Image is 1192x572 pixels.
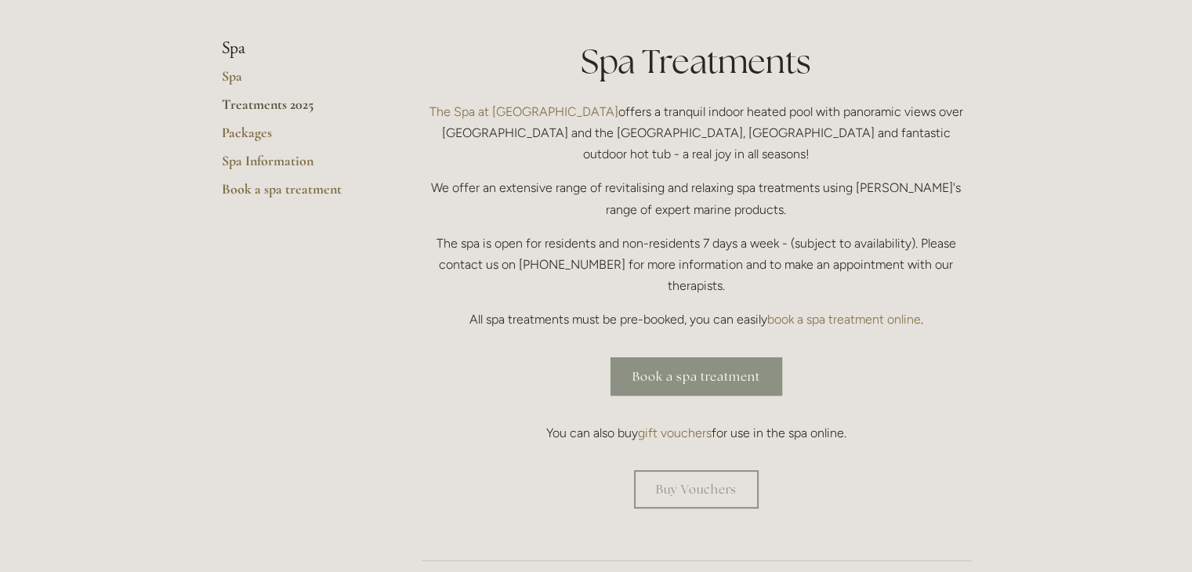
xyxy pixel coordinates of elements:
[222,180,371,208] a: Book a spa treatment
[422,309,971,330] p: All spa treatments must be pre-booked, you can easily .
[767,312,921,327] a: book a spa treatment online
[422,38,971,85] h1: Spa Treatments
[222,152,371,180] a: Spa Information
[429,104,618,119] a: The Spa at [GEOGRAPHIC_DATA]
[222,96,371,124] a: Treatments 2025
[610,357,782,396] a: Book a spa treatment
[422,101,971,165] p: offers a tranquil indoor heated pool with panoramic views over [GEOGRAPHIC_DATA] and the [GEOGRAP...
[222,38,371,59] li: Spa
[638,425,712,440] a: gift vouchers
[422,422,971,443] p: You can also buy for use in the spa online.
[634,470,759,509] a: Buy Vouchers
[422,177,971,219] p: We offer an extensive range of revitalising and relaxing spa treatments using [PERSON_NAME]'s ran...
[422,233,971,297] p: The spa is open for residents and non-residents 7 days a week - (subject to availability). Please...
[222,67,371,96] a: Spa
[222,124,371,152] a: Packages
